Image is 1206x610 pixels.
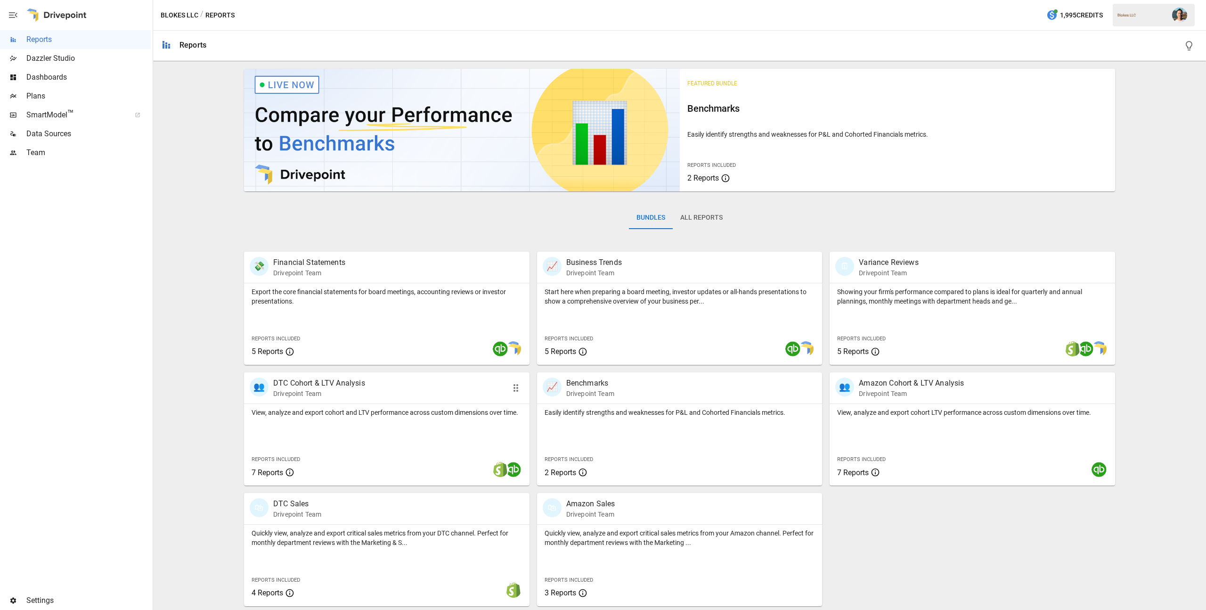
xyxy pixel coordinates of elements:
[859,378,964,389] p: Amazon Cohort & LTV Analysis
[837,408,1108,417] p: View, analyze and export cohort LTV performance across custom dimensions over time.
[200,9,204,21] div: /
[250,378,269,396] div: 👥
[26,109,124,121] span: SmartModel
[250,257,269,276] div: 💸
[837,468,869,477] span: 7 Reports
[506,583,521,598] img: shopify
[545,347,576,356] span: 5 Reports
[1078,341,1093,356] img: quickbooks
[687,162,736,168] span: Reports Included
[687,101,1108,116] h6: Benchmarks
[687,80,737,87] span: Featured Bundle
[252,347,283,356] span: 5 Reports
[566,498,615,510] p: Amazon Sales
[687,130,1108,139] p: Easily identify strengths and weaknesses for P&L and Cohorted Financials metrics.
[273,257,345,268] p: Financial Statements
[252,588,283,597] span: 4 Reports
[26,53,151,64] span: Dazzler Studio
[543,257,562,276] div: 📈
[837,336,886,342] span: Reports Included
[252,468,283,477] span: 7 Reports
[545,468,576,477] span: 2 Reports
[629,206,673,229] button: Bundles
[273,498,321,510] p: DTC Sales
[250,498,269,517] div: 🛍
[545,456,593,462] span: Reports Included
[859,268,918,278] p: Drivepoint Team
[566,268,622,278] p: Drivepoint Team
[26,91,151,102] span: Plans
[244,69,680,191] img: video thumbnail
[785,341,800,356] img: quickbooks
[1092,462,1107,477] img: quickbooks
[837,347,869,356] span: 5 Reports
[506,341,521,356] img: smart model
[1043,7,1107,24] button: 1,995Credits
[687,173,719,182] span: 2 Reports
[179,41,206,49] div: Reports
[1117,13,1166,17] div: Blokes LLC
[837,287,1108,306] p: Showing your firm's performance compared to plans is ideal for quarterly and annual plannings, mo...
[543,498,562,517] div: 🛍
[835,378,854,396] div: 👥
[252,456,300,462] span: Reports Included
[837,456,886,462] span: Reports Included
[543,378,562,396] div: 📈
[545,528,815,547] p: Quickly view, analyze and export critical sales metrics from your Amazon channel. Perfect for mon...
[273,268,345,278] p: Drivepoint Team
[26,128,151,140] span: Data Sources
[273,510,321,519] p: Drivepoint Team
[252,336,300,342] span: Reports Included
[566,257,622,268] p: Business Trends
[252,287,522,306] p: Export the core financial statements for board meetings, accounting reviews or investor presentat...
[26,595,151,606] span: Settings
[545,336,593,342] span: Reports Included
[545,287,815,306] p: Start here when preparing a board meeting, investor updates or all-hands presentations to show a ...
[545,408,815,417] p: Easily identify strengths and weaknesses for P&L and Cohorted Financials metrics.
[1092,341,1107,356] img: smart model
[1065,341,1080,356] img: shopify
[545,577,593,583] span: Reports Included
[673,206,730,229] button: All Reports
[26,34,151,45] span: Reports
[67,108,74,120] span: ™
[493,341,508,356] img: quickbooks
[566,510,615,519] p: Drivepoint Team
[835,257,854,276] div: 🗓
[1060,9,1103,21] span: 1,995 Credits
[506,462,521,477] img: quickbooks
[161,9,198,21] button: Blokes LLC
[566,389,614,398] p: Drivepoint Team
[859,257,918,268] p: Variance Reviews
[26,72,151,83] span: Dashboards
[859,389,964,398] p: Drivepoint Team
[273,389,365,398] p: Drivepoint Team
[26,147,151,158] span: Team
[252,577,300,583] span: Reports Included
[799,341,814,356] img: smart model
[252,528,522,547] p: Quickly view, analyze and export critical sales metrics from your DTC channel. Perfect for monthl...
[273,378,365,389] p: DTC Cohort & LTV Analysis
[566,378,614,389] p: Benchmarks
[252,408,522,417] p: View, analyze and export cohort and LTV performance across custom dimensions over time.
[493,462,508,477] img: shopify
[545,588,576,597] span: 3 Reports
